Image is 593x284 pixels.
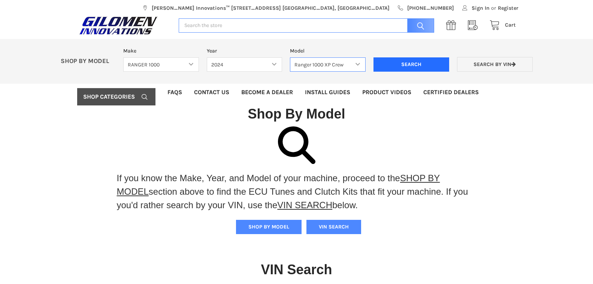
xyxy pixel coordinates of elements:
a: Product Videos [356,84,417,101]
a: Search by VIN [457,57,533,72]
h1: VIN Search [261,261,332,278]
h1: Shop By Model [77,105,515,122]
label: Model [290,47,366,55]
p: If you know the Make, Year, and Model of your machine, proceed to the section above to find the E... [117,171,476,212]
a: FAQs [161,84,188,101]
a: Shop Categories [77,88,155,105]
label: Year [207,47,282,55]
a: Contact Us [188,84,235,101]
input: Search [403,18,434,33]
label: Make [123,47,199,55]
span: Cart [505,22,516,28]
p: SHOP BY MODEL [57,57,119,65]
button: VIN SEARCH [306,220,361,234]
img: GILOMEN INNOVATIONS [77,16,160,35]
span: [PHONE_NUMBER] [407,4,454,12]
a: Certified Dealers [417,84,485,101]
button: SHOP BY MODEL [236,220,302,234]
input: Search [373,57,449,72]
span: Sign In [472,4,490,12]
a: SHOP BY MODEL [117,173,440,197]
a: Cart [485,21,516,30]
a: Become a Dealer [235,84,299,101]
a: VIN SEARCH [277,200,332,210]
a: GILOMEN INNOVATIONS [77,16,171,35]
a: Install Guides [299,84,356,101]
span: [PERSON_NAME] Innovations™ [STREET_ADDRESS] [GEOGRAPHIC_DATA], [GEOGRAPHIC_DATA] [152,4,390,12]
input: Search the store [179,18,434,33]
